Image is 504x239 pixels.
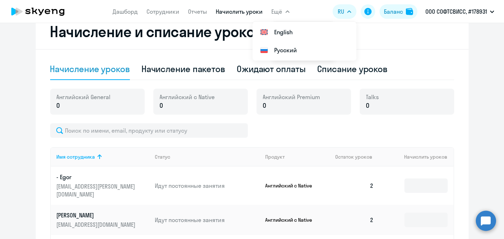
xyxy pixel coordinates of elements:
span: Английский с Native [160,93,215,101]
input: Поиск по имени, email, продукту или статусу [50,123,248,138]
p: ООО СОФТСВИСС, #178931 [425,7,487,16]
p: Идут постоянные занятия [155,182,259,190]
div: Списание уроков [317,63,388,75]
button: Ещё [272,4,290,19]
button: RU [333,4,356,19]
a: Начислить уроки [216,8,263,15]
div: Статус [155,154,259,160]
span: RU [338,7,344,16]
span: 0 [366,101,370,110]
p: Английский с Native [265,182,319,189]
div: Остаток уроков [335,154,380,160]
div: Ожидают оплаты [237,63,306,75]
div: Продукт [265,154,285,160]
h2: Начисление и списание уроков [50,23,454,40]
div: Имя сотрудника [57,154,95,160]
div: Имя сотрудника [57,154,149,160]
p: [EMAIL_ADDRESS][PERSON_NAME][DOMAIN_NAME] [57,182,137,198]
th: Начислить уроков [380,147,453,167]
span: Остаток уроков [335,154,372,160]
a: Дашборд [113,8,138,15]
span: Английский Premium [263,93,320,101]
a: Отчеты [188,8,207,15]
span: Ещё [272,7,282,16]
span: 0 [57,101,60,110]
div: Статус [155,154,170,160]
div: Продукт [265,154,329,160]
ul: Ещё [253,22,356,61]
button: Балансbalance [380,4,417,19]
img: Русский [260,46,268,54]
div: Начисление уроков [50,63,130,75]
a: - Egor[EMAIL_ADDRESS][PERSON_NAME][DOMAIN_NAME] [57,173,149,198]
div: Начисление пакетов [141,63,225,75]
img: English [260,28,268,36]
p: Английский с Native [265,217,319,223]
button: ООО СОФТСВИСС, #178931 [422,3,498,20]
p: Идут постоянные занятия [155,216,259,224]
span: Talks [366,93,379,101]
div: Баланс [384,7,403,16]
p: [PERSON_NAME] [57,211,137,219]
td: 2 [329,167,380,205]
p: - Egor [57,173,137,181]
p: [EMAIL_ADDRESS][DOMAIN_NAME] [57,221,137,229]
a: [PERSON_NAME][EMAIL_ADDRESS][DOMAIN_NAME] [57,211,149,229]
a: Сотрудники [147,8,180,15]
td: 2 [329,205,380,235]
span: Английский General [57,93,111,101]
span: 0 [263,101,267,110]
span: 0 [160,101,163,110]
img: balance [406,8,413,15]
